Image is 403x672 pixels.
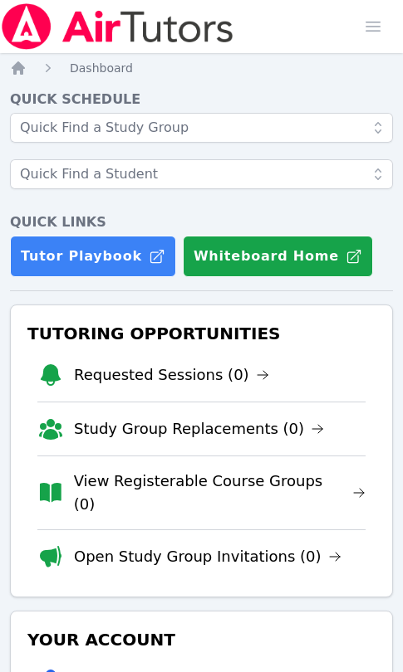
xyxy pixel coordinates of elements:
input: Quick Find a Study Group [10,113,393,143]
nav: Breadcrumb [10,60,393,76]
a: Requested Sessions (0) [74,363,269,387]
input: Quick Find a Student [10,159,393,189]
h3: Tutoring Opportunities [24,319,379,348]
a: Dashboard [70,60,133,76]
h3: Your Account [24,625,379,655]
a: Tutor Playbook [10,236,176,277]
a: Study Group Replacements (0) [74,417,324,441]
h4: Quick Schedule [10,90,393,110]
button: Whiteboard Home [183,236,373,277]
h4: Quick Links [10,212,393,232]
a: View Registerable Course Groups (0) [74,470,366,516]
span: Dashboard [70,61,133,75]
a: Open Study Group Invitations (0) [74,545,342,568]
